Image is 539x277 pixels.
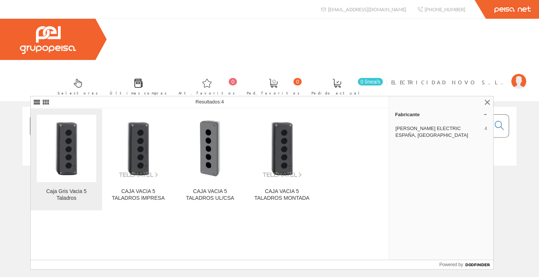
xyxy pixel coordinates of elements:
span: Art. favoritos [179,89,235,97]
a: Selectores [50,72,102,100]
img: CAJA VACIA 5 TALADROS MONTADA [252,119,312,178]
span: Ped. favoritos [247,89,300,97]
a: CAJA VACIA 5 TALADROS MONTADA CAJA VACIA 5 TALADROS MONTADA [246,109,318,210]
a: ELECTRICIDAD NOVO S.L. [391,72,526,79]
span: Resultados: [195,99,224,105]
a: Caja Gris Vacia 5 Taladros Caja Gris Vacia 5 Taladros [31,109,102,210]
a: Últimas compras [102,72,171,100]
span: [EMAIL_ADDRESS][DOMAIN_NAME] [328,6,406,12]
img: Grupo Peisa [20,26,76,54]
a: CAJA VACIA 5 TALADROS UL/CSA CAJA VACIA 5 TALADROS UL/CSA [174,109,246,210]
span: 4 [221,99,224,105]
span: Powered by [439,261,463,268]
a: Powered by [439,260,494,269]
span: 0 [293,78,302,85]
span: 0 línea/s [358,78,383,85]
span: Últimas compras [110,89,167,97]
span: ELECTRICIDAD NOVO S.L. [391,78,508,86]
div: Caja Gris Vacia 5 Taladros [37,188,96,202]
span: 0 [229,78,237,85]
span: 4 [484,125,487,139]
span: [PHONE_NUMBER] [424,6,465,12]
a: CAJA VACIA 5 TALADROS IMPRESA CAJA VACIA 5 TALADROS IMPRESA [103,109,174,210]
img: CAJA VACIA 5 TALADROS UL/CSA [180,119,240,178]
span: Selectores [58,89,98,97]
span: [PERSON_NAME] ELECTRIC ESPAÑA, [GEOGRAPHIC_DATA] [395,125,481,139]
div: © Grupo Peisa [22,175,517,181]
span: Pedido actual [311,89,362,97]
img: Caja Gris Vacia 5 Taladros [37,119,96,178]
div: CAJA VACIA 5 TALADROS UL/CSA [180,188,240,202]
img: CAJA VACIA 5 TALADROS IMPRESA [109,119,168,178]
a: Fabricante [389,108,493,120]
div: CAJA VACIA 5 TALADROS IMPRESA [109,188,168,202]
div: CAJA VACIA 5 TALADROS MONTADA [252,188,312,202]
